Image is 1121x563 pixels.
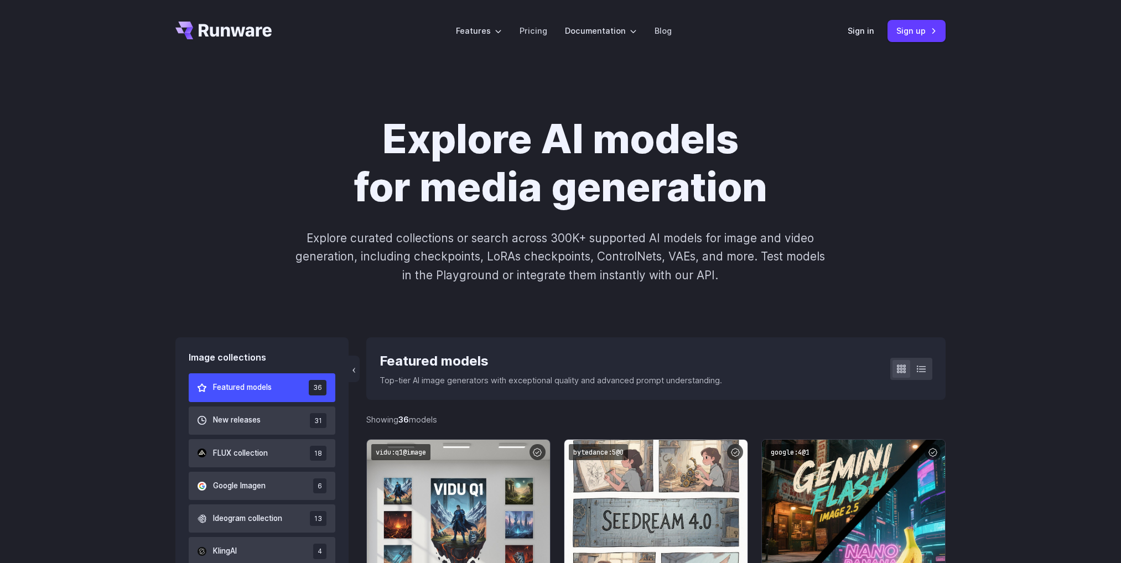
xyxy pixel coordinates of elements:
h1: Explore AI models for media generation [252,115,869,211]
code: vidu:q1@image [371,444,430,460]
code: google:4@1 [766,444,814,460]
button: ‹ [349,356,360,382]
span: KlingAI [213,545,237,557]
div: Showing models [366,413,437,426]
p: Explore curated collections or search across 300K+ supported AI models for image and video genera... [291,229,830,284]
span: 31 [310,413,326,428]
span: 6 [313,478,326,493]
label: Features [456,24,502,37]
strong: 36 [398,415,409,424]
span: 18 [310,446,326,461]
code: bytedance:5@0 [569,444,628,460]
span: Featured models [213,382,272,394]
button: Featured models 36 [189,373,335,402]
a: Blog [655,24,672,37]
span: 13 [310,511,326,526]
a: Pricing [520,24,547,37]
a: Sign in [848,24,874,37]
span: FLUX collection [213,447,268,460]
span: Google Imagen [213,480,266,492]
span: Ideogram collection [213,513,282,525]
button: Google Imagen 6 [189,472,335,500]
p: Top-tier AI image generators with exceptional quality and advanced prompt understanding. [380,374,722,387]
div: Image collections [189,351,335,365]
span: 4 [313,544,326,559]
button: Ideogram collection 13 [189,504,335,533]
button: New releases 31 [189,406,335,435]
span: 36 [309,380,326,395]
button: FLUX collection 18 [189,439,335,467]
div: Featured models [380,351,722,372]
a: Go to / [175,22,272,39]
label: Documentation [565,24,637,37]
span: New releases [213,414,261,426]
a: Sign up [888,20,946,41]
